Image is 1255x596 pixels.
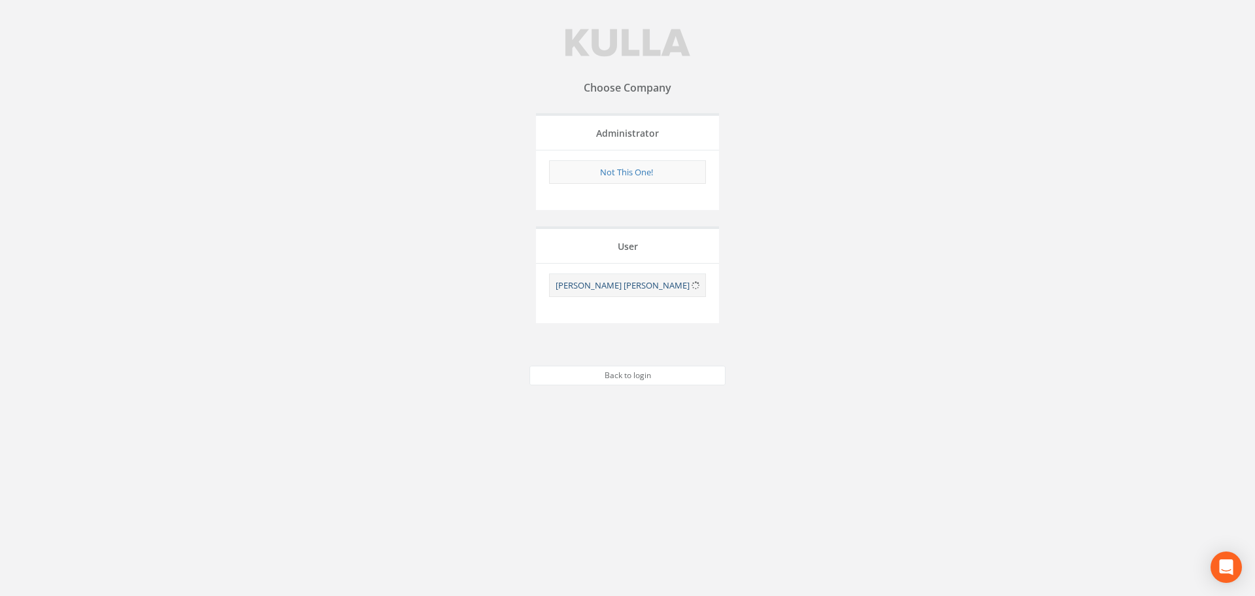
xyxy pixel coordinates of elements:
[556,279,690,291] a: [PERSON_NAME] [PERSON_NAME]
[529,82,726,94] h3: Choose Company
[546,128,709,138] h4: Administrator
[1211,552,1242,583] div: Open Intercom Messenger
[600,166,653,178] a: Not This One!
[546,241,709,251] h4: User
[529,366,726,385] a: Back to login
